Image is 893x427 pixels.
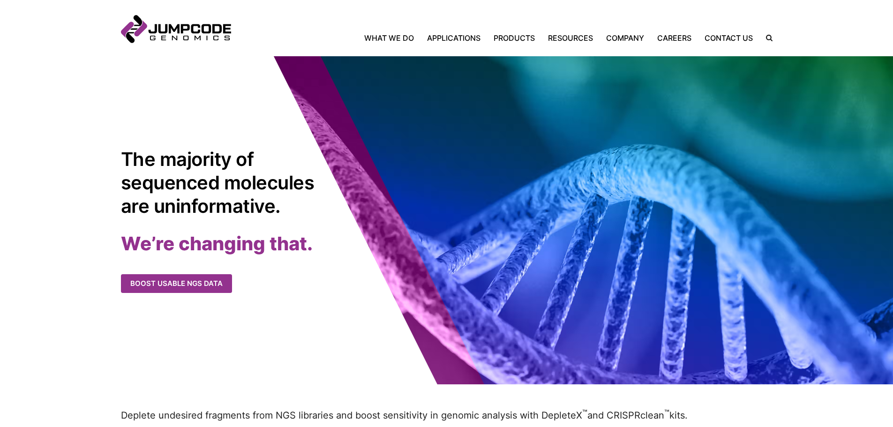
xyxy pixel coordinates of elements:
label: Search the site. [759,35,773,41]
a: Resources [541,32,600,44]
a: Products [487,32,541,44]
a: Contact Us [698,32,759,44]
a: What We Do [364,32,420,44]
h1: The majority of sequenced molecules are uninformative. [121,148,320,218]
nav: Primary Navigation [231,32,759,44]
p: Deplete undesired fragments from NGS libraries and boost sensitivity in genomic analysis with Dep... [121,408,773,422]
a: Company [600,32,651,44]
sup: ™ [664,409,669,417]
sup: ™ [582,409,587,417]
a: Boost usable NGS data [121,274,232,293]
h2: We’re changing that. [121,232,447,255]
a: Careers [651,32,698,44]
a: Applications [420,32,487,44]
